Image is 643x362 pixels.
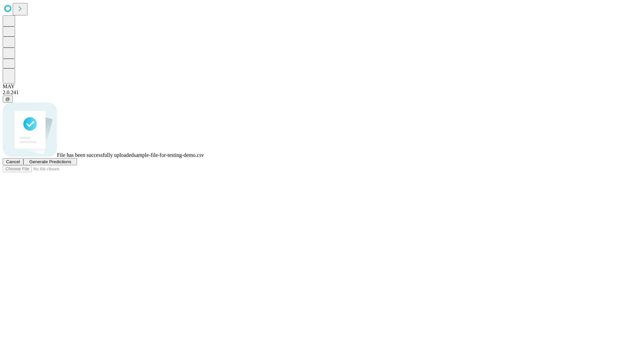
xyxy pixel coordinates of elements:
span: File has been successfully uploaded [57,152,134,158]
span: Generate Predictions [29,159,71,164]
div: MAY [3,83,640,89]
span: sample-file-for-testing-demo.csv [134,152,204,158]
button: @ [3,96,13,103]
button: Cancel [3,158,23,165]
span: Cancel [6,159,20,164]
span: @ [5,97,10,102]
div: 2.0.241 [3,89,640,96]
button: Generate Predictions [23,158,77,165]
